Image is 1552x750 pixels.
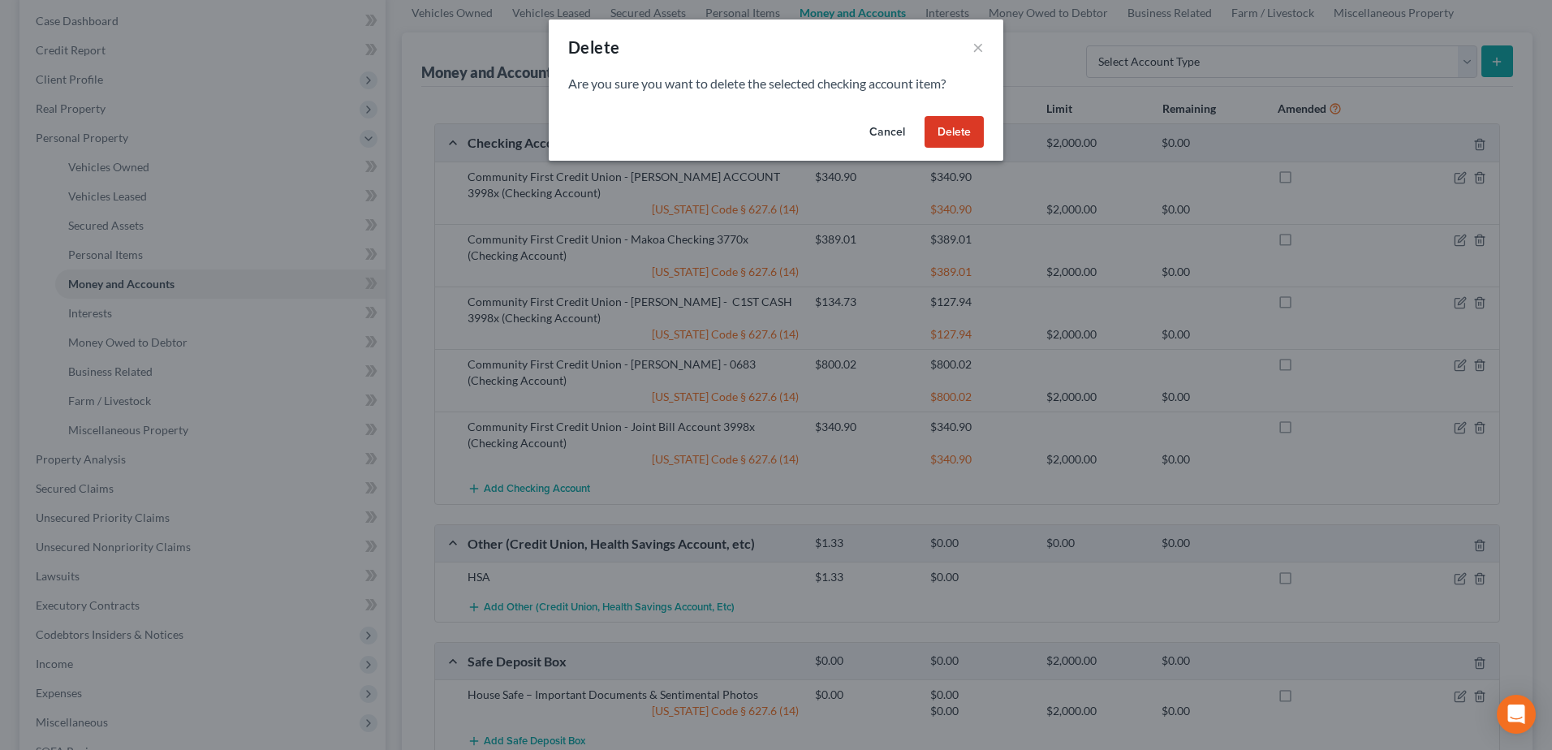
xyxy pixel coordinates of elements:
p: Are you sure you want to delete the selected checking account item? [568,75,984,93]
button: Cancel [856,116,918,149]
div: Open Intercom Messenger [1497,695,1536,734]
button: × [972,37,984,57]
div: Delete [568,36,619,58]
button: Delete [925,116,984,149]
